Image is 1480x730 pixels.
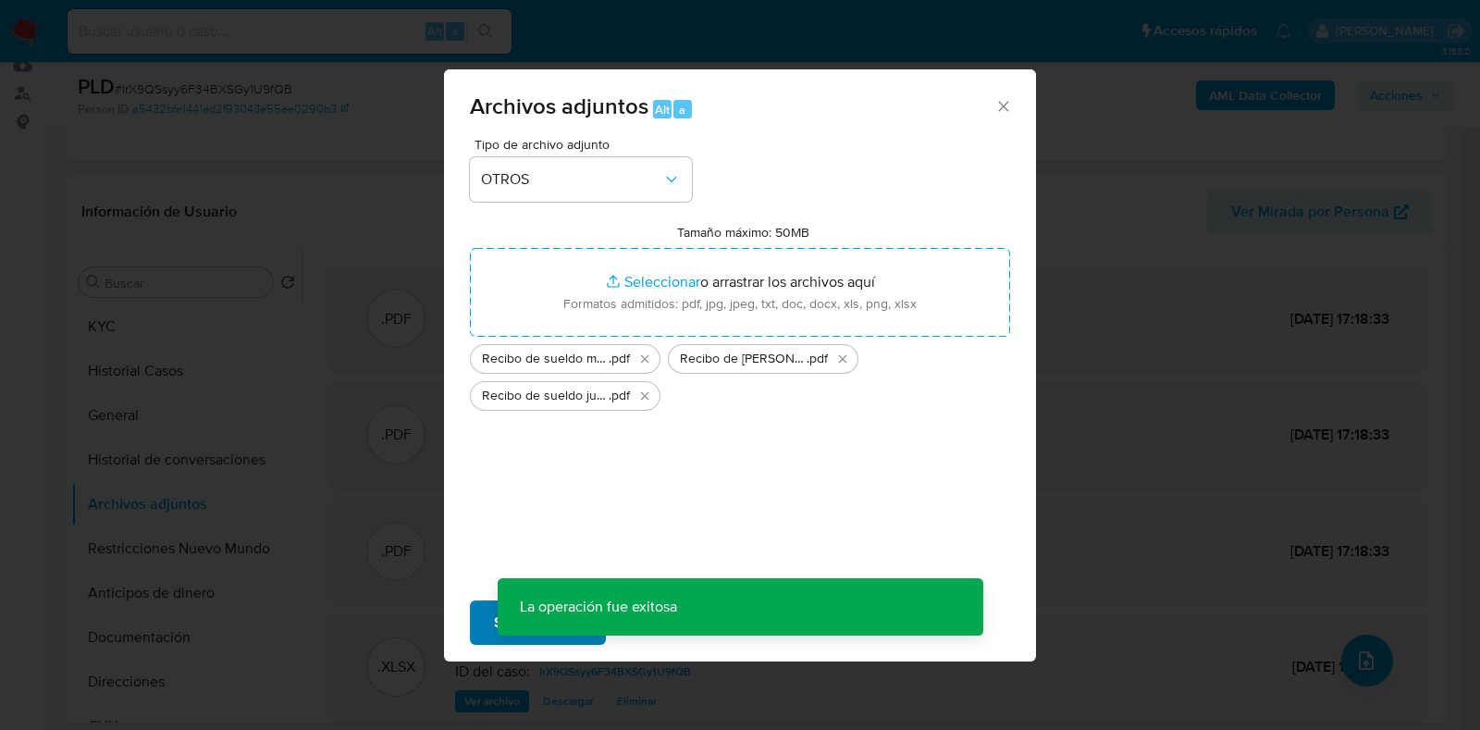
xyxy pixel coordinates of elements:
span: Cancelar [637,602,697,643]
span: Archivos adjuntos [470,90,648,122]
span: Subir archivo [494,602,582,643]
span: OTROS [481,170,662,189]
span: Recibo de sueldo junio 2025 [482,387,609,405]
button: Subir archivo [470,600,606,645]
button: OTROS [470,157,692,202]
span: a [679,101,685,118]
button: Eliminar Recibo de sueldo julio 2025.pdf [832,348,854,370]
p: La operación fue exitosa [498,578,699,636]
span: .pdf [609,350,630,368]
span: Alt [655,101,670,118]
button: Eliminar Recibo de sueldo mayo 2025.pdf [634,348,656,370]
ul: Archivos seleccionados [470,337,1010,411]
label: Tamaño máximo: 50MB [677,224,809,241]
span: Tipo de archivo adjunto [475,138,697,151]
span: .pdf [609,387,630,405]
span: Recibo de [PERSON_NAME] 2025 [680,350,807,368]
span: Recibo de sueldo mayo 2025 [482,350,609,368]
button: Cerrar [994,97,1011,114]
button: Eliminar Recibo de sueldo junio 2025.pdf [634,385,656,407]
span: .pdf [807,350,828,368]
